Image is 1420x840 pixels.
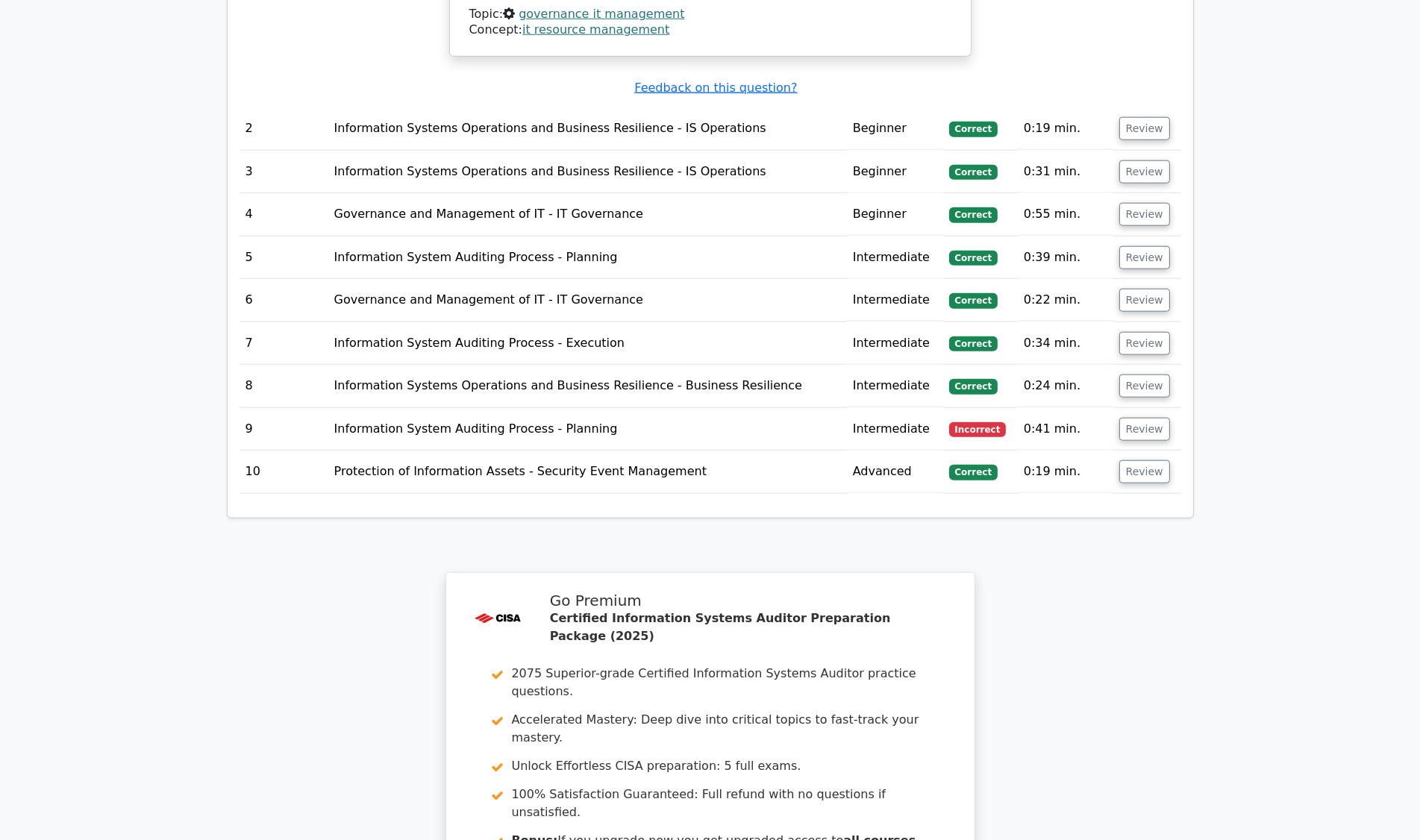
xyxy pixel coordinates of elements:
button: Review [1119,203,1170,226]
td: Governance and Management of IT - IT Governance [328,193,847,236]
td: Information System Auditing Process - Execution [328,322,847,365]
span: Correct [949,293,998,308]
td: 0:22 min. [1018,279,1113,322]
td: Intermediate [847,408,943,451]
td: 9 [240,408,328,451]
td: Information System Auditing Process - Planning [328,236,847,279]
td: 2 [240,107,328,150]
td: 0:31 min. [1018,151,1113,193]
div: Topic: [469,7,951,22]
td: Intermediate [847,236,943,279]
button: Review [1119,246,1170,269]
button: Review [1119,332,1170,355]
td: Advanced [847,451,943,493]
td: 0:34 min. [1018,322,1113,365]
button: Review [1119,289,1170,312]
td: 0:19 min. [1018,451,1113,493]
button: Review [1119,460,1170,483]
td: 8 [240,365,328,407]
td: 5 [240,236,328,279]
button: Review [1119,374,1170,398]
td: 0:41 min. [1018,408,1113,451]
span: Correct [949,251,998,266]
a: Feedback on this question? [634,81,797,95]
td: 3 [240,151,328,193]
div: Concept: [469,22,951,38]
td: Intermediate [847,322,943,365]
button: Review [1119,117,1170,140]
td: 6 [240,279,328,322]
span: Correct [949,465,998,480]
a: governance it management [519,7,684,21]
span: Correct [949,122,998,137]
td: 10 [240,451,328,493]
td: Information Systems Operations and Business Resilience - Business Resilience [328,365,847,407]
td: Protection of Information Assets - Security Event Management [328,451,847,493]
td: Information System Auditing Process - Planning [328,408,847,451]
td: 0:19 min. [1018,107,1113,150]
td: 0:55 min. [1018,193,1113,236]
td: 7 [240,322,328,365]
td: Governance and Management of IT - IT Governance [328,279,847,322]
td: 0:39 min. [1018,236,1113,279]
td: Beginner [847,107,943,150]
td: Information Systems Operations and Business Resilience - IS Operations [328,151,847,193]
span: Correct [949,379,998,394]
td: Beginner [847,193,943,236]
td: 0:24 min. [1018,365,1113,407]
td: 4 [240,193,328,236]
td: Intermediate [847,279,943,322]
td: Intermediate [847,365,943,407]
td: Information Systems Operations and Business Resilience - IS Operations [328,107,847,150]
a: it resource management [522,22,669,37]
span: Incorrect [949,422,1007,437]
span: Correct [949,336,998,351]
button: Review [1119,160,1170,184]
td: Beginner [847,151,943,193]
button: Review [1119,418,1170,441]
span: Correct [949,165,998,180]
span: Correct [949,207,998,222]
